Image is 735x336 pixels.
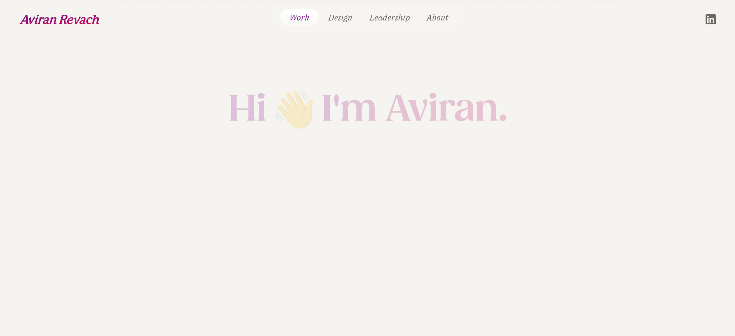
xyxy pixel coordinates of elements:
[266,96,321,121] h2: 👋
[321,90,507,128] h2: I'm Aviran.
[322,9,360,26] a: Design
[228,90,266,128] h2: Hi
[19,14,100,24] img: Aviran Revach
[363,9,417,26] a: Leadership
[19,14,100,24] a: home
[420,9,455,26] a: About
[280,9,319,26] a: Work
